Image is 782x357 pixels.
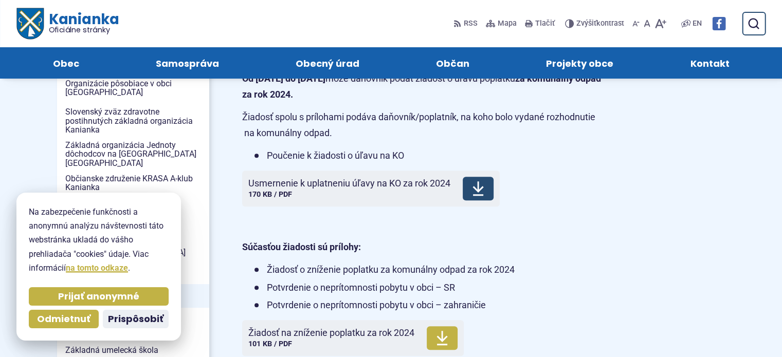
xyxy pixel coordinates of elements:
[242,109,607,141] p: Žiadosť spolu s prílohami podáva daňovník/poplatník, na koho bolo vydané rozhodnutie na komunálny...
[248,340,292,348] span: 101 KB / PDF
[57,138,209,171] a: Základná organizácia Jednoty dôchodcov na [GEOGRAPHIC_DATA] [GEOGRAPHIC_DATA]
[630,13,642,34] button: Zmenšiť veľkosť písma
[453,13,480,34] a: RSS
[43,12,118,34] span: Kanianka
[156,47,219,79] span: Samospráva
[248,178,450,189] span: Usmernenie k uplatneniu úľavy na KO za rok 2024
[16,8,43,40] img: Prejsť na domovskú stránku
[254,297,607,313] li: Potvrdenie o neprítomnosti pobytu v obci – zahraničie
[565,13,626,34] button: Zvýšiťkontrast
[29,287,169,306] button: Prijať anonymné
[267,47,387,79] a: Obecný úrad
[254,148,607,164] li: Poučenie k žiadosti o úľavu na KO
[254,262,607,278] li: Žiadosť o zníženie poplatku za komunálny odpad za rok 2024
[242,71,607,102] p: môže daňovník podať žiadosť o úľavu poplatku
[248,328,414,338] span: Žiadosť na zníženie poplatku za rok 2024
[408,47,498,79] a: Občan
[29,205,169,275] p: Na zabezpečenie funkčnosti a anonymnú analýzu návštevnosti táto webstránka ukladá do vášho prehli...
[25,47,107,79] a: Obec
[37,313,90,325] span: Odmietnuť
[48,26,119,33] span: Oficiálne stránky
[65,104,201,138] span: Slovenský zväz zdravotne postihnutých základná organizácia Kanianka
[642,13,652,34] button: Nastaviť pôvodnú veľkosť písma
[57,171,209,195] a: Občianske združenie KRASA A-klub Kanianka
[546,47,613,79] span: Projekty obce
[242,171,500,206] a: Usmernenie k uplatneniu úľavy na KO za rok 2024170 KB / PDF
[58,291,139,303] span: Prijať anonymné
[518,47,642,79] a: Projekty obce
[66,263,128,273] a: na tomto odkaze
[523,13,557,34] button: Tlačiť
[242,320,464,356] a: Žiadosť na zníženie poplatku za rok 2024101 KB / PDF
[712,17,725,30] img: Prejsť na Facebook stránku
[576,20,624,28] span: kontrast
[296,47,359,79] span: Obecný úrad
[128,47,247,79] a: Samospráva
[248,190,292,199] span: 170 KB / PDF
[690,47,729,79] span: Kontakt
[16,8,119,40] a: Logo Kanianka, prejsť na domovskú stránku.
[484,13,519,34] a: Mapa
[57,76,209,100] a: Organizácie pôsobiace v obci [GEOGRAPHIC_DATA]
[690,17,704,30] a: EN
[57,104,209,138] a: Slovenský zväz zdravotne postihnutých základná organizácia Kanianka
[65,138,201,171] span: Základná organizácia Jednoty dôchodcov na [GEOGRAPHIC_DATA] [GEOGRAPHIC_DATA]
[498,17,517,30] span: Mapa
[693,17,702,30] span: EN
[65,76,201,100] span: Organizácie pôsobiace v obci [GEOGRAPHIC_DATA]
[108,313,163,325] span: Prispôsobiť
[662,47,757,79] a: Kontakt
[242,241,361,252] strong: Súčasťou žiadosti sú prílohy:
[103,310,169,328] button: Prispôsobiť
[53,47,79,79] span: Obec
[652,13,668,34] button: Zväčšiť veľkosť písma
[65,171,201,195] span: Občianske združenie KRASA A-klub Kanianka
[436,47,469,79] span: Občan
[254,280,607,296] li: Potvrdenie o neprítomnosti pobytu v obci – SR
[535,20,555,28] span: Tlačiť
[576,19,596,28] span: Zvýšiť
[464,17,478,30] span: RSS
[29,310,99,328] button: Odmietnuť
